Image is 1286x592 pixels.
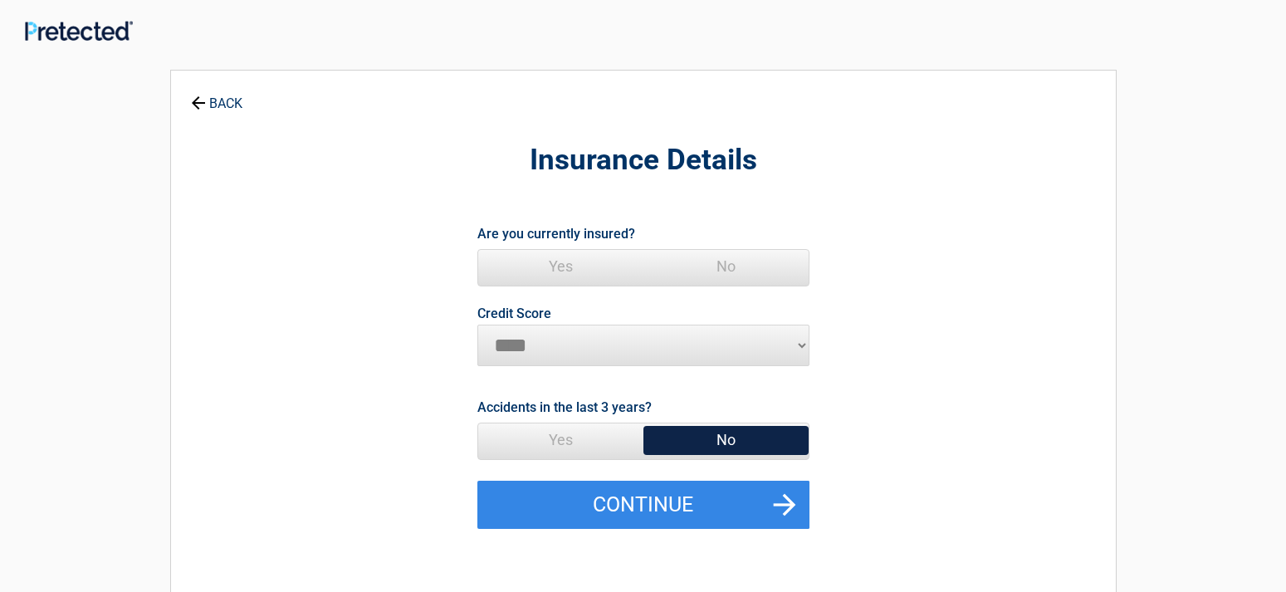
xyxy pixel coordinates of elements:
[477,481,809,529] button: Continue
[477,223,635,245] label: Are you currently insured?
[188,81,246,110] a: BACK
[478,423,643,457] span: Yes
[478,250,643,283] span: Yes
[477,307,551,320] label: Credit Score
[25,21,133,41] img: Main Logo
[643,423,809,457] span: No
[643,250,809,283] span: No
[262,141,1024,180] h2: Insurance Details
[477,396,652,418] label: Accidents in the last 3 years?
